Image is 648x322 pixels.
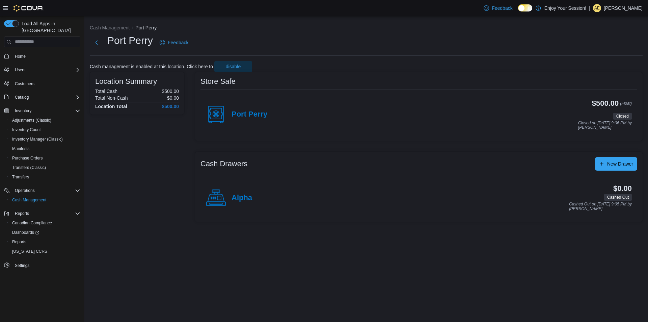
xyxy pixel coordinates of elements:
[226,63,241,70] span: disable
[9,173,80,181] span: Transfers
[7,153,83,163] button: Purchase Orders
[12,137,63,142] span: Inventory Manager (Classic)
[1,209,83,218] button: Reports
[578,121,632,130] p: Closed on [DATE] 9:06 PM by [PERSON_NAME]
[1,186,83,195] button: Operations
[200,77,236,85] h3: Store Safe
[232,110,267,119] h4: Port Perry
[9,126,80,134] span: Inventory Count
[162,104,179,109] h4: $500.00
[12,66,80,74] span: Users
[95,95,128,101] h6: Total Non-Cash
[90,36,103,49] button: Next
[9,219,55,227] a: Canadian Compliance
[12,93,31,101] button: Catalog
[1,260,83,270] button: Settings
[607,194,629,200] span: Cashed Out
[12,187,80,195] span: Operations
[9,247,80,255] span: Washington CCRS
[9,196,80,204] span: Cash Management
[90,25,130,30] button: Cash Management
[12,209,80,218] span: Reports
[9,196,49,204] a: Cash Management
[7,218,83,228] button: Canadian Compliance
[12,209,32,218] button: Reports
[95,89,117,94] h6: Total Cash
[9,135,65,143] a: Inventory Manager (Classic)
[19,20,80,34] span: Load All Apps in [GEOGRAPHIC_DATA]
[613,113,632,120] span: Closed
[12,107,34,115] button: Inventory
[9,173,32,181] a: Transfers
[9,219,80,227] span: Canadian Compliance
[613,184,632,193] h3: $0.00
[9,154,46,162] a: Purchase Orders
[7,172,83,182] button: Transfers
[9,135,80,143] span: Inventory Manager (Classic)
[12,66,28,74] button: Users
[604,4,643,12] p: [PERSON_NAME]
[593,4,601,12] div: Alana Edgington
[12,165,46,170] span: Transfers (Classic)
[481,1,515,15] a: Feedback
[1,79,83,89] button: Customers
[9,145,32,153] a: Manifests
[12,197,46,203] span: Cash Management
[12,187,37,195] button: Operations
[15,211,29,216] span: Reports
[13,5,44,11] img: Cova
[12,220,52,226] span: Canadian Compliance
[1,51,83,61] button: Home
[569,202,632,211] p: Cashed Out on [DATE] 9:05 PM by [PERSON_NAME]
[9,116,80,124] span: Adjustments (Classic)
[95,77,157,85] h3: Location Summary
[9,154,80,162] span: Purchase Orders
[9,228,80,237] span: Dashboards
[12,118,51,123] span: Adjustments (Classic)
[12,79,80,88] span: Customers
[1,106,83,116] button: Inventory
[604,194,632,201] span: Cashed Out
[7,116,83,125] button: Adjustments (Classic)
[90,64,213,69] p: Cash management is enabled at this location. Click here to
[157,36,191,49] a: Feedback
[12,52,80,60] span: Home
[15,67,25,73] span: Users
[12,174,29,180] span: Transfers
[15,95,29,100] span: Catalog
[9,247,50,255] a: [US_STATE] CCRS
[12,249,47,254] span: [US_STATE] CCRS
[200,160,247,168] h3: Cash Drawers
[232,194,252,202] h4: Alpha
[9,116,54,124] a: Adjustments (Classic)
[90,24,643,32] nav: An example of EuiBreadcrumbs
[9,238,29,246] a: Reports
[589,4,590,12] p: |
[9,145,80,153] span: Manifests
[616,113,629,119] span: Closed
[592,99,619,107] h3: $500.00
[15,263,29,268] span: Settings
[7,163,83,172] button: Transfers (Classic)
[135,25,157,30] button: Port Perry
[168,39,188,46] span: Feedback
[594,4,600,12] span: AE
[12,127,41,132] span: Inventory Count
[9,126,44,134] a: Inventory Count
[15,108,31,114] span: Inventory
[12,107,80,115] span: Inventory
[9,164,80,172] span: Transfers (Classic)
[9,228,42,237] a: Dashboards
[9,238,80,246] span: Reports
[12,230,39,235] span: Dashboards
[544,4,587,12] p: Enjoy Your Session!
[12,146,29,151] span: Manifests
[167,95,179,101] p: $0.00
[620,99,632,112] p: (Float)
[7,144,83,153] button: Manifests
[12,93,80,101] span: Catalog
[9,164,49,172] a: Transfers (Classic)
[15,54,26,59] span: Home
[7,228,83,237] a: Dashboards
